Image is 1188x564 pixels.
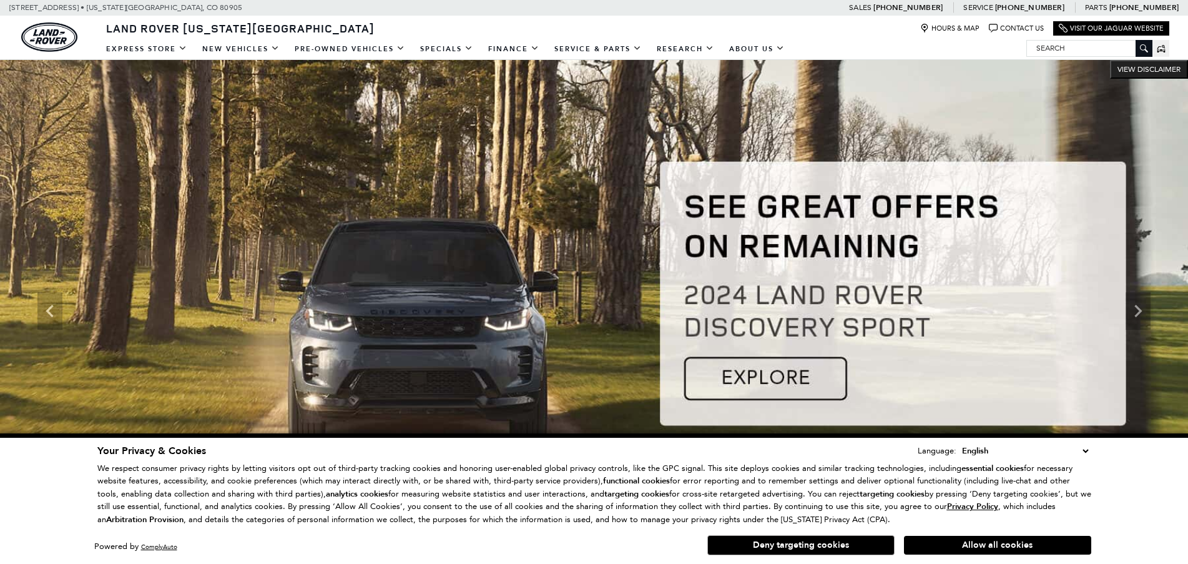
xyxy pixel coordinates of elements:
[106,514,184,525] strong: Arbitration Provision
[707,535,895,555] button: Deny targeting cookies
[1027,41,1152,56] input: Search
[413,38,481,60] a: Specials
[21,22,77,52] img: Land Rover
[603,475,670,487] strong: functional cookies
[106,21,375,36] span: Land Rover [US_STATE][GEOGRAPHIC_DATA]
[21,22,77,52] a: land-rover
[722,38,792,60] a: About Us
[94,543,177,551] div: Powered by
[947,501,998,512] u: Privacy Policy
[195,38,287,60] a: New Vehicles
[99,38,195,60] a: EXPRESS STORE
[947,502,998,511] a: Privacy Policy
[1110,60,1188,79] button: VIEW DISCLAIMER
[604,488,669,500] strong: targeting cookies
[1059,24,1164,33] a: Visit Our Jaguar Website
[1109,2,1179,12] a: [PHONE_NUMBER]
[961,463,1024,474] strong: essential cookies
[1085,3,1107,12] span: Parts
[326,488,388,500] strong: analytics cookies
[995,2,1064,12] a: [PHONE_NUMBER]
[99,38,792,60] nav: Main Navigation
[873,2,943,12] a: [PHONE_NUMBER]
[9,3,242,12] a: [STREET_ADDRESS] • [US_STATE][GEOGRAPHIC_DATA], CO 80905
[99,21,382,36] a: Land Rover [US_STATE][GEOGRAPHIC_DATA]
[904,536,1091,555] button: Allow all cookies
[547,38,649,60] a: Service & Parts
[37,292,62,330] div: Previous
[1117,64,1181,74] span: VIEW DISCLAIMER
[97,462,1091,527] p: We respect consumer privacy rights by letting visitors opt out of third-party tracking cookies an...
[141,543,177,551] a: ComplyAuto
[860,488,925,500] strong: targeting cookies
[849,3,871,12] span: Sales
[963,3,993,12] span: Service
[918,447,956,455] div: Language:
[481,38,547,60] a: Finance
[287,38,413,60] a: Pre-Owned Vehicles
[989,24,1044,33] a: Contact Us
[1126,292,1151,330] div: Next
[920,24,979,33] a: Hours & Map
[959,444,1091,458] select: Language Select
[649,38,722,60] a: Research
[97,444,206,458] span: Your Privacy & Cookies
